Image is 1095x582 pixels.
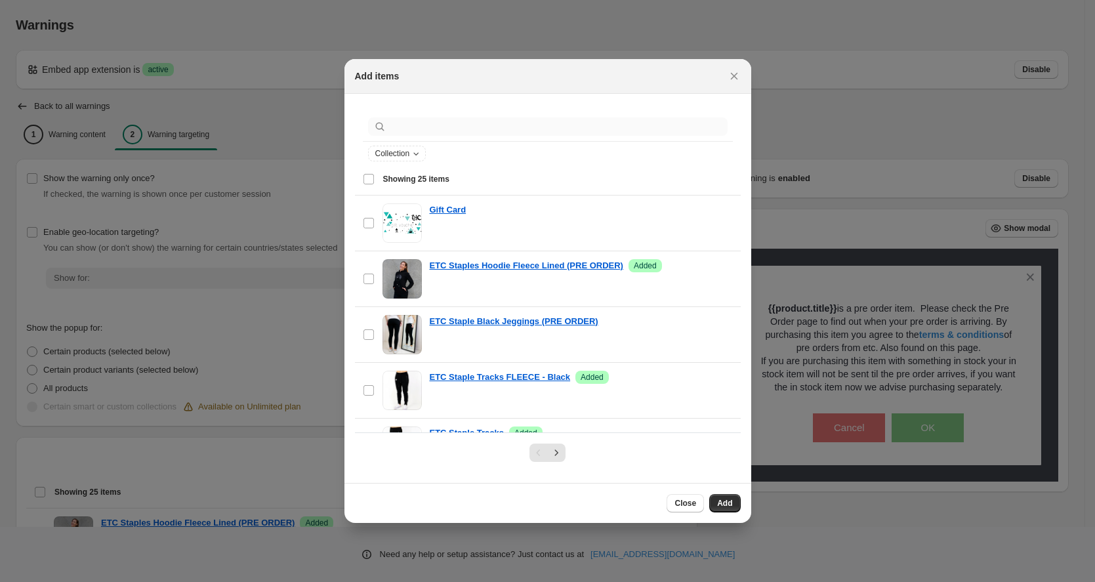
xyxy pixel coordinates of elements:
[382,259,422,299] img: ETC Staples Hoodie Fleece Lined (PRE ORDER)
[355,70,400,83] h2: Add items
[667,494,704,512] button: Close
[430,371,571,384] a: ETC Staple Tracks FLEECE - Black
[384,426,421,466] img: ETC Staple Tracks
[717,498,732,509] span: Add
[383,174,449,184] span: Showing 25 items
[369,146,426,161] button: Collection
[514,428,537,438] span: Added
[430,315,598,328] a: ETC Staple Black Jeggings (PRE ORDER)
[430,426,504,440] a: ETC Staple Tracks
[529,444,566,462] nav: Pagination
[382,371,422,410] img: ETC Staple Tracks FLEECE - Black
[375,148,410,159] span: Collection
[430,203,466,217] a: Gift Card
[674,498,696,509] span: Close
[547,444,566,462] button: Next
[709,494,740,512] button: Add
[430,259,623,272] a: ETC Staples Hoodie Fleece Lined (PRE ORDER)
[634,260,657,271] span: Added
[382,315,422,354] img: ETC Staple Black Jeggings (PRE ORDER)
[725,67,743,85] button: Close
[581,372,604,383] span: Added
